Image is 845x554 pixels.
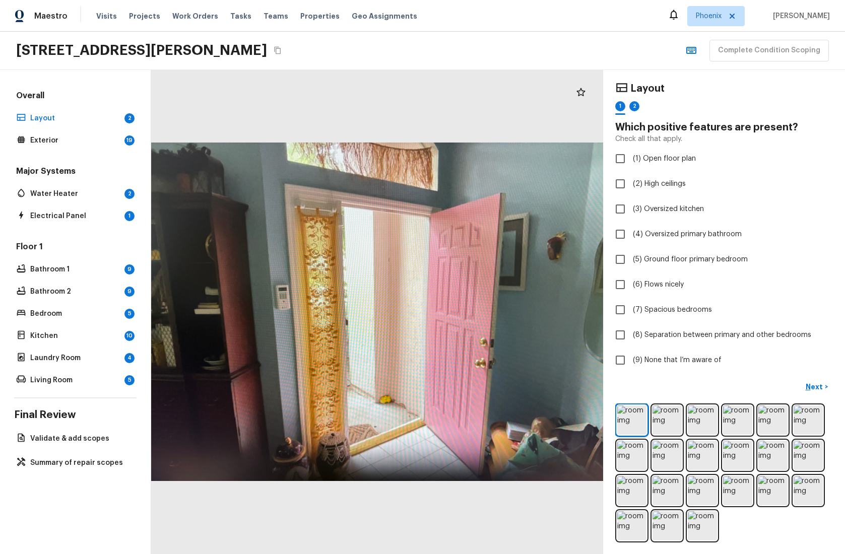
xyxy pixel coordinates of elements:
img: room img [758,405,788,435]
img: room img [653,476,682,505]
img: room img [617,405,646,435]
div: 10 [124,331,135,341]
span: [PERSON_NAME] [769,11,830,21]
p: Validate & add scopes [30,434,131,444]
span: Tasks [230,13,251,20]
div: 2 [124,113,135,123]
span: (1) Open floor plan [633,154,696,164]
span: Maestro [34,11,68,21]
p: Water Heater [30,189,120,199]
button: Next> [801,379,833,395]
img: room img [758,441,788,470]
img: room img [794,476,823,505]
img: room img [688,441,717,470]
div: 2 [124,189,135,199]
div: 1 [615,101,625,111]
span: Geo Assignments [352,11,417,21]
img: room img [688,405,717,435]
img: room img [688,511,717,540]
p: Layout [30,113,120,123]
span: (2) High ceilings [633,179,686,189]
img: room img [653,405,682,435]
img: room img [653,511,682,540]
img: room img [758,476,788,505]
p: Check all that apply. [615,134,682,144]
div: 19 [124,135,135,146]
div: 1 [124,211,135,221]
p: Exterior [30,135,120,146]
h5: Floor 1 [14,241,137,254]
span: Properties [300,11,340,21]
span: (8) Separation between primary and other bedrooms [633,330,811,340]
h2: [STREET_ADDRESS][PERSON_NAME] [16,41,267,59]
h4: Final Review [14,408,137,422]
p: Electrical Panel [30,211,120,221]
span: (7) Spacious bedrooms [633,305,712,315]
h5: Overall [14,90,137,103]
img: room img [794,441,823,470]
span: Visits [96,11,117,21]
img: room img [688,476,717,505]
img: room img [723,441,752,470]
img: room img [723,476,752,505]
div: 5 [124,309,135,319]
p: Living Room [30,375,120,385]
img: room img [617,476,646,505]
span: Work Orders [172,11,218,21]
span: (6) Flows nicely [633,280,684,290]
span: (4) Oversized primary bathroom [633,229,742,239]
button: Copy Address [271,44,284,57]
h5: Major Systems [14,166,137,179]
p: Laundry Room [30,353,120,363]
span: (3) Oversized kitchen [633,204,704,214]
span: (5) Ground floor primary bedroom [633,254,748,264]
h4: Which positive features are present? [615,121,833,134]
div: 5 [124,375,135,385]
img: room img [723,405,752,435]
p: Next [806,382,825,392]
span: Projects [129,11,160,21]
img: room img [653,441,682,470]
span: (9) None that I’m aware of [633,355,722,365]
img: room img [794,405,823,435]
div: 4 [124,353,135,363]
img: room img [617,511,646,540]
img: room img [617,441,646,470]
p: Bedroom [30,309,120,319]
p: Summary of repair scopes [30,458,131,468]
h4: Layout [630,82,665,95]
span: Phoenix [696,11,722,21]
div: 9 [124,264,135,274]
span: Teams [264,11,288,21]
p: Bathroom 1 [30,264,120,274]
div: 9 [124,287,135,297]
p: Bathroom 2 [30,287,120,297]
div: 2 [629,101,639,111]
p: Kitchen [30,331,120,341]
